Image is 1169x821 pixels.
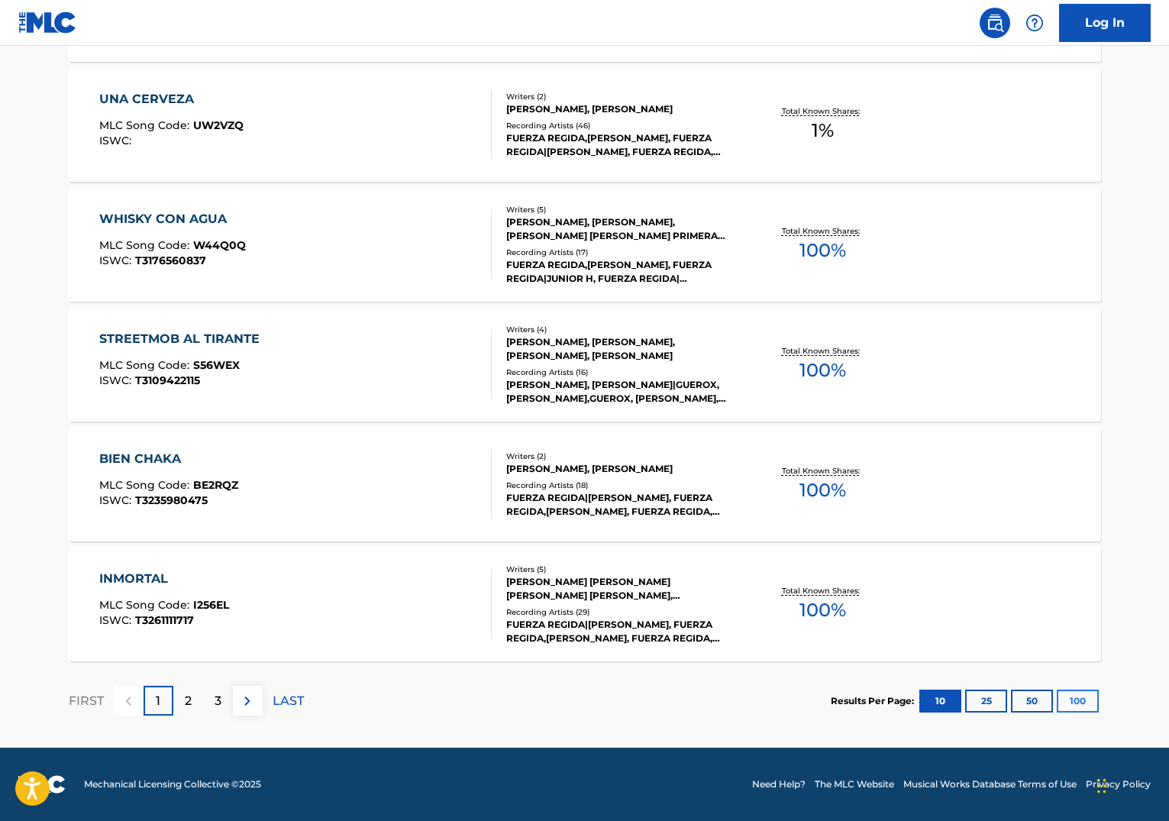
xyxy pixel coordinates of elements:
[99,90,244,108] div: UNA CERVEZA
[156,692,160,710] p: 1
[193,238,246,252] span: W44Q0Q
[99,598,193,612] span: MLC Song Code :
[506,120,737,131] div: Recording Artists ( 46 )
[18,775,66,794] img: logo
[99,450,238,468] div: BIEN CHAKA
[506,378,737,406] div: [PERSON_NAME], [PERSON_NAME]|GUEROX, [PERSON_NAME],GUEROX, [PERSON_NAME], [PERSON_NAME],GUEROX
[506,131,737,159] div: FUERZA REGIDA,[PERSON_NAME], FUERZA REGIDA|[PERSON_NAME], FUERZA REGIDA, FUERZA REGIDA & [PERSON_...
[99,373,135,387] span: ISWC :
[506,606,737,618] div: Recording Artists ( 29 )
[831,694,918,708] p: Results Per Page:
[69,187,1101,302] a: WHISKY CON AGUAMLC Song Code:W44Q0QISWC:T3176560837Writers (5)[PERSON_NAME], [PERSON_NAME], [PERS...
[99,238,193,252] span: MLC Song Code :
[506,367,737,378] div: Recording Artists ( 16 )
[506,204,737,215] div: Writers ( 5 )
[99,613,135,627] span: ISWC :
[135,254,206,267] span: T3176560837
[238,692,257,710] img: right
[69,67,1101,182] a: UNA CERVEZAMLC Song Code:UW2VZQISWC:Writers (2)[PERSON_NAME], [PERSON_NAME]Recording Artists (46)...
[193,118,244,132] span: UW2VZQ
[506,91,737,102] div: Writers ( 2 )
[1011,690,1053,713] button: 50
[1093,748,1169,821] iframe: Chat Widget
[84,777,261,791] span: Mechanical Licensing Collective © 2025
[506,215,737,243] div: [PERSON_NAME], [PERSON_NAME], [PERSON_NAME] [PERSON_NAME] PRIMERA [PERSON_NAME] [PERSON_NAME]
[782,585,864,596] p: Total Known Shares:
[135,373,200,387] span: T3109422115
[99,254,135,267] span: ISWC :
[506,480,737,491] div: Recording Artists ( 18 )
[980,8,1010,38] a: Public Search
[506,335,737,363] div: [PERSON_NAME], [PERSON_NAME], [PERSON_NAME], [PERSON_NAME]
[69,427,1101,541] a: BIEN CHAKAMLC Song Code:BE2RQZISWC:T3235980475Writers (2)[PERSON_NAME], [PERSON_NAME]Recording Ar...
[135,493,208,507] span: T3235980475
[799,357,846,384] span: 100 %
[506,324,737,335] div: Writers ( 4 )
[919,690,961,713] button: 10
[506,491,737,519] div: FUERZA REGIDA|[PERSON_NAME], FUERZA REGIDA,[PERSON_NAME], FUERZA REGIDA, [PERSON_NAME]|FUERZA REG...
[506,618,737,645] div: FUERZA REGIDA|[PERSON_NAME], FUERZA REGIDA,[PERSON_NAME], FUERZA REGIDA, [PERSON_NAME]|FUERZA REG...
[185,692,192,710] p: 2
[18,11,77,34] img: MLC Logo
[193,478,238,492] span: BE2RQZ
[69,307,1101,422] a: STREETMOB AL TIRANTEMLC Song Code:S56WEXISWC:T3109422115Writers (4)[PERSON_NAME], [PERSON_NAME], ...
[1057,690,1099,713] button: 100
[273,692,304,710] p: LAST
[799,237,846,264] span: 100 %
[69,692,104,710] p: FIRST
[215,692,221,710] p: 3
[965,690,1007,713] button: 25
[99,493,135,507] span: ISWC :
[1019,8,1050,38] div: Help
[193,358,240,372] span: S56WEX
[752,777,806,791] a: Need Help?
[99,478,193,492] span: MLC Song Code :
[506,564,737,575] div: Writers ( 5 )
[782,105,864,117] p: Total Known Shares:
[99,118,193,132] span: MLC Song Code :
[506,258,737,286] div: FUERZA REGIDA,[PERSON_NAME], FUERZA REGIDA|JUNIOR H, FUERZA REGIDA|[PERSON_NAME], FUERZA REGIDA, ...
[1025,14,1044,32] img: help
[506,247,737,258] div: Recording Artists ( 17 )
[782,225,864,237] p: Total Known Shares:
[986,14,1004,32] img: search
[99,358,193,372] span: MLC Song Code :
[69,547,1101,661] a: INMORTALMLC Song Code:I256ELISWC:T3261111717Writers (5)[PERSON_NAME] [PERSON_NAME] [PERSON_NAME] ...
[1086,777,1151,791] a: Privacy Policy
[1059,4,1151,42] a: Log In
[135,613,194,627] span: T3261111717
[506,462,737,476] div: [PERSON_NAME], [PERSON_NAME]
[193,598,229,612] span: I256EL
[799,477,846,504] span: 100 %
[1097,763,1106,809] div: Drag
[815,777,894,791] a: The MLC Website
[799,596,846,624] span: 100 %
[99,210,246,228] div: WHISKY CON AGUA
[812,117,834,144] span: 1 %
[506,451,737,462] div: Writers ( 2 )
[903,777,1077,791] a: Musical Works Database Terms of Use
[782,465,864,477] p: Total Known Shares:
[506,102,737,116] div: [PERSON_NAME], [PERSON_NAME]
[99,330,267,348] div: STREETMOB AL TIRANTE
[99,570,229,588] div: INMORTAL
[506,575,737,603] div: [PERSON_NAME] [PERSON_NAME] [PERSON_NAME] [PERSON_NAME], [PERSON_NAME], [PERSON_NAME]
[99,134,135,147] span: ISWC :
[782,345,864,357] p: Total Known Shares:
